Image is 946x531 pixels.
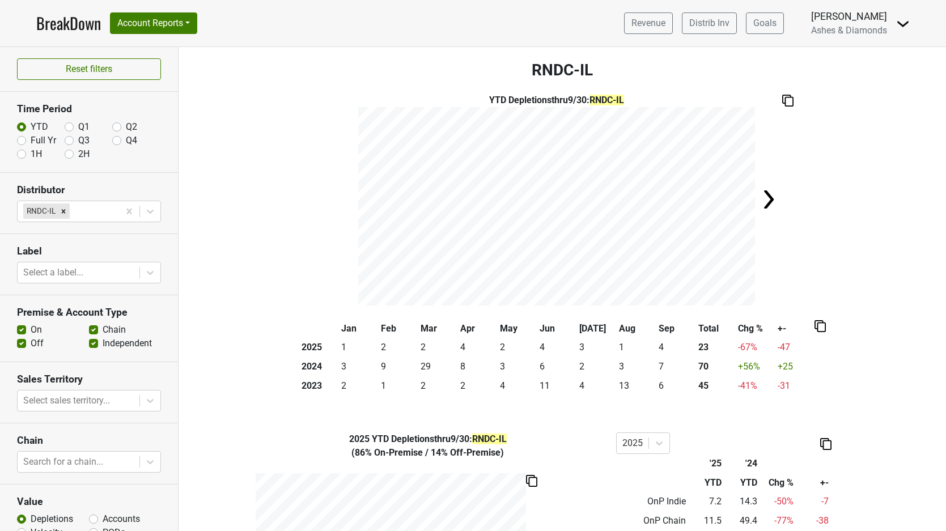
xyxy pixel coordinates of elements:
[724,473,760,492] th: YTD
[299,376,338,396] th: 2023
[656,357,695,376] td: 7
[497,357,537,376] td: 3
[576,357,616,376] td: 2
[497,319,537,338] th: May
[31,323,42,337] label: On
[36,11,101,35] a: BreakDown
[746,12,784,34] a: Goals
[656,338,695,358] td: 4
[299,338,338,358] th: 2025
[775,338,815,358] td: -47
[624,12,673,34] a: Revenue
[724,454,760,473] th: '24
[760,473,796,492] th: Chg %
[616,492,688,512] td: OnP Indie
[338,319,378,338] th: Jan
[78,134,90,147] label: Q3
[17,435,161,447] h3: Chain
[103,323,126,337] label: Chain
[248,432,608,446] div: YTD Depletions thru 9/30 :
[17,307,161,318] h3: Premise & Account Type
[338,376,378,396] td: 2
[695,319,735,338] th: Total
[31,512,73,526] label: Depletions
[616,376,656,396] td: 13
[616,338,656,358] td: 1
[31,337,44,350] label: Off
[358,94,755,107] div: YTD Depletions thru 9/30 :
[820,438,832,450] img: Copy to clipboard
[735,357,775,376] td: +56 %
[688,492,724,512] td: 7.2
[775,319,815,338] th: +-
[78,120,90,134] label: Q1
[349,434,372,444] span: 2025
[695,357,735,376] th: 70
[418,357,457,376] td: 29
[103,512,140,526] label: Accounts
[537,319,576,338] th: Jun
[526,475,537,487] img: Copy to clipboard
[31,134,56,147] label: Full Yr
[576,338,616,358] td: 3
[497,376,537,396] td: 4
[457,319,497,338] th: Apr
[760,511,796,530] td: -77 %
[682,12,737,34] a: Distrib Inv
[457,357,497,376] td: 8
[757,188,780,211] img: Arrow right
[110,12,197,34] button: Account Reports
[576,376,616,396] td: 4
[760,492,796,512] td: -50 %
[17,184,161,196] h3: Distributor
[796,511,832,530] td: -38
[57,203,70,218] div: Remove RNDC-IL
[17,58,161,80] button: Reset filters
[656,319,695,338] th: Sep
[378,357,418,376] td: 9
[497,338,537,358] td: 2
[811,25,887,36] span: Ashes & Diamonds
[724,511,760,530] td: 49.4
[616,511,688,530] td: OnP Chain
[724,492,760,512] td: 14.3
[17,103,161,115] h3: Time Period
[896,17,910,31] img: Dropdown Menu
[537,338,576,358] td: 4
[589,95,624,105] span: RNDC-IL
[695,338,735,358] th: 23
[616,357,656,376] td: 3
[23,203,57,218] div: RNDC-IL
[735,376,775,396] td: -41 %
[695,376,735,396] th: 45
[688,454,724,473] th: '25
[17,373,161,385] h3: Sales Territory
[472,434,507,444] span: RNDC-IL
[126,120,137,134] label: Q2
[248,446,608,460] div: ( 86% On-Premise / 14% Off-Premise )
[537,376,576,396] td: 11
[537,357,576,376] td: 6
[418,338,457,358] td: 2
[418,319,457,338] th: Mar
[688,473,724,492] th: YTD
[126,134,137,147] label: Q4
[378,319,418,338] th: Feb
[735,338,775,358] td: -67 %
[338,338,378,358] td: 1
[457,376,497,396] td: 2
[17,496,161,508] h3: Value
[78,147,90,161] label: 2H
[299,357,338,376] th: 2024
[378,338,418,358] td: 2
[782,95,794,107] img: Copy to clipboard
[775,357,815,376] td: +25
[656,376,695,396] td: 6
[179,61,946,80] h3: RNDC-IL
[576,319,616,338] th: [DATE]
[811,9,887,24] div: [PERSON_NAME]
[457,338,497,358] td: 4
[17,245,161,257] h3: Label
[775,376,815,396] td: -31
[796,473,832,492] th: +-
